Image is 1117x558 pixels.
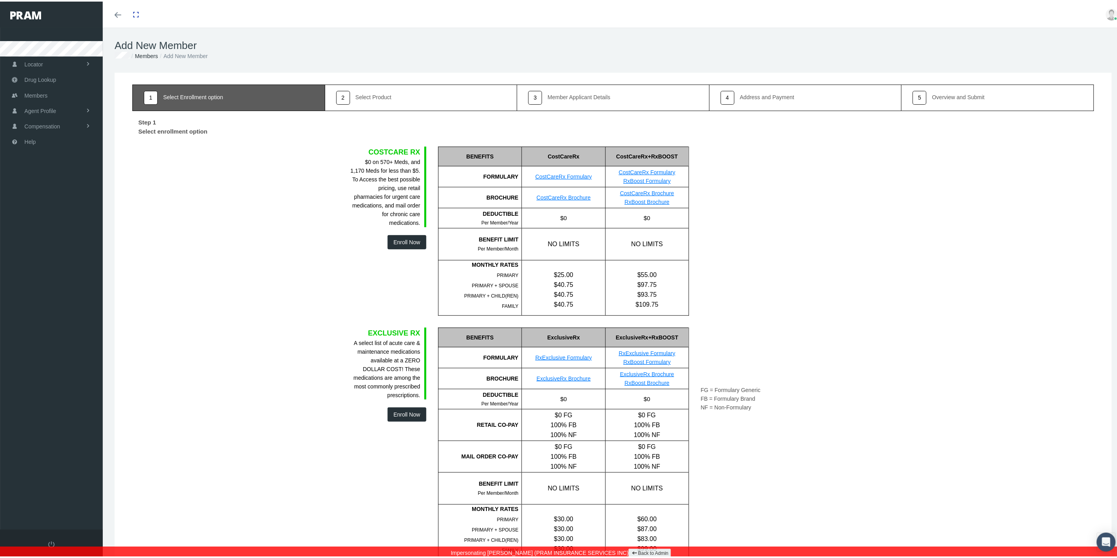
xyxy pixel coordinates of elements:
a: ExclusiveRx Brochure [620,369,674,376]
div: $0 FG [522,409,605,418]
img: PRAM_20_x_78.png [10,10,41,18]
label: Select enrollment option [132,125,213,137]
div: $0 FG [522,440,605,450]
span: PRIMARY + CHILD(REN) [464,536,518,541]
div: CostCareRx [522,145,605,165]
div: Member Applicant Details [548,93,610,98]
button: Enroll Now [388,406,426,420]
div: $99.00 [606,542,689,552]
div: $0 [605,388,689,407]
div: 100% FB [522,450,605,460]
span: NF = Non-Formulary [701,403,752,409]
span: PRIMARY [497,515,518,521]
div: COSTCARE RX [350,145,420,156]
div: $83.00 [606,532,689,542]
div: $40.75 [522,298,605,308]
div: 100% NF [522,428,605,438]
div: $0 [522,207,605,226]
div: Overview and Submit [932,93,985,98]
div: BROCHURE [438,367,522,388]
div: $0 FG [606,409,689,418]
a: RxBoost Formulary [623,176,671,183]
span: Agent Profile [24,102,56,117]
span: FAMILY [502,302,519,307]
span: Per Member/Month [478,245,519,250]
div: $30.00 [522,513,605,522]
div: DEDUCTIBLE [439,389,519,398]
span: Compensation [24,117,60,132]
div: MAIL ORDER CO-PAY [439,451,519,459]
a: CostCareRx Formulary [619,168,675,174]
div: 100% FB [522,418,605,428]
div: BENEFIT LIMIT [439,234,519,242]
div: 100% FB [606,450,689,460]
div: DEDUCTIBLE [439,208,519,217]
span: Per Member/Year [482,219,519,224]
div: $87.00 [606,522,689,532]
a: RxBoost Brochure [625,197,670,204]
div: Select Product [356,93,392,98]
span: PRIMARY [497,271,518,277]
div: BENEFITS [438,145,522,165]
div: Open Intercom Messenger [1097,531,1116,550]
a: Members [135,51,158,58]
div: Select Enrollment option [163,93,223,98]
div: $93.75 [606,288,689,298]
span: FG = Formulary Generic [701,385,761,392]
div: BROCHURE [438,186,522,207]
div: ExclusiveRx [522,326,605,346]
a: Back to Admin [629,547,671,556]
div: NO LIMITS [522,227,605,258]
div: BENEFITS [438,326,522,346]
div: 5 [913,89,927,103]
div: $30.00 [522,532,605,542]
div: $25.00 [522,268,605,278]
div: 100% NF [606,460,689,470]
a: ExclusiveRx Brochure [537,374,591,380]
div: $55.00 [606,268,689,278]
div: $0 FG [606,440,689,450]
div: MONTHLY RATES [439,503,519,512]
div: NO LIMITS [522,471,605,503]
a: CostCareRx Brochure [620,189,674,195]
div: 100% FB [606,418,689,428]
div: 100% NF [606,428,689,438]
a: CostCareRx Brochure [537,193,591,199]
li: Add New Member [158,50,208,59]
div: $109.75 [606,298,689,308]
div: FORMULARY [438,346,522,367]
label: Step 1 [132,113,162,126]
div: BENEFIT LIMIT [439,478,519,486]
div: 4 [721,89,735,103]
div: ExclusiveRx+RxBOOST [605,326,689,346]
div: 2 [336,89,350,103]
span: Per Member/Month [478,489,519,494]
div: A select list of acute care & maintenance medications available at a ZERO DOLLAR COST! These medi... [350,337,420,398]
span: Drug Lookup [24,71,56,86]
div: $0 [605,207,689,226]
button: Enroll Now [388,234,426,248]
div: $0 [522,388,605,407]
span: Per Member/Year [482,400,519,405]
div: MONTHLY RATES [439,259,519,268]
span: PRIMARY + SPOUSE [472,526,518,531]
div: NO LIMITS [605,227,689,258]
a: RxBoost Brochure [625,378,670,385]
div: $60.00 [606,513,689,522]
span: Locator [24,55,43,70]
div: $97.75 [606,278,689,288]
a: RxBoost Formulary [623,357,671,364]
a: RxExclusive Formulary [535,353,592,359]
div: 1 [144,89,158,103]
div: CostCareRx+RxBOOST [605,145,689,165]
span: Members [24,87,47,102]
div: 100% NF [522,460,605,470]
div: FORMULARY [438,165,522,186]
div: $0 on 570+ Meds, and 1,170 Meds for less than $5. To Access the best possible pricing, use retail... [350,156,420,226]
span: PRIMARY + SPOUSE [472,281,518,287]
span: PRIMARY + CHILD(REN) [464,292,518,297]
div: $40.75 [522,278,605,288]
a: CostCareRx Formulary [535,172,592,178]
div: $40.75 [522,288,605,298]
div: Address and Payment [740,93,795,98]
